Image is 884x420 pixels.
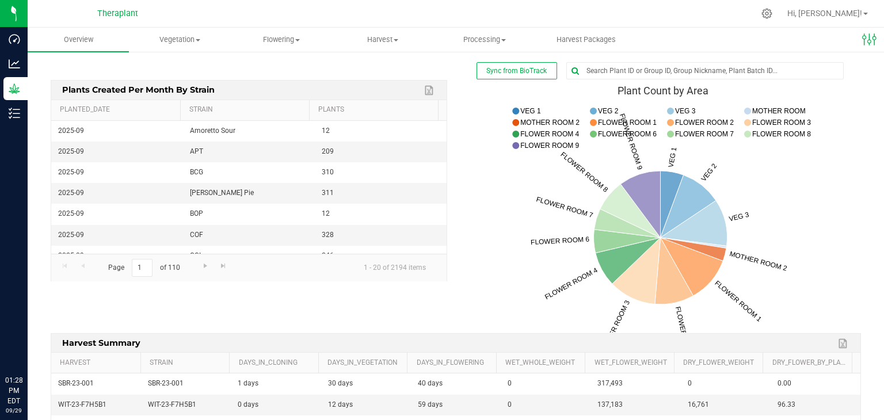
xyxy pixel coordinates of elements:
td: BCG [183,162,315,183]
td: 2025-09 [51,183,183,204]
text: VEG 2 [598,107,619,115]
a: Plants [318,105,433,114]
td: 12 [315,121,447,142]
a: Strain [150,358,225,368]
td: 137,183 [590,395,680,415]
span: 1 - 20 of 2194 items [355,259,435,276]
span: Sync from BioTrack [486,67,547,75]
td: 12 days [321,395,411,415]
text: FLOWER ROOM 4 [520,130,579,138]
td: 2025-09 [51,142,183,162]
text: FLOWER ROOM 6 [598,130,657,138]
td: [PERSON_NAME] Pie [183,183,315,204]
td: WIT-23-F7H5B1 [51,395,141,415]
text: FLOWER ROOM 1 [598,119,657,127]
a: Export to Excel [421,83,439,98]
a: Flowering [231,28,332,52]
inline-svg: Analytics [9,58,20,70]
button: Sync from BioTrack [477,62,557,79]
a: Harvest [60,358,136,368]
text: FLOWER ROOM 3 [752,119,811,127]
td: 0.00 [771,373,860,394]
text: VEG 1 [520,107,541,115]
td: APT [183,142,315,162]
span: Plants Created per Month by Strain [59,81,218,98]
a: Days_in_Flowering [417,358,492,368]
td: Amoretto Sour [183,121,315,142]
td: 96.33 [771,395,860,415]
a: Wet_Whole_Weight [505,358,581,368]
span: Harvest [333,35,433,45]
a: Processing [434,28,535,52]
td: 0 days [231,395,321,415]
td: 40 days [411,373,501,394]
span: Hi, [PERSON_NAME]! [787,9,862,18]
div: Manage settings [760,8,774,19]
span: Vegetation [129,35,230,45]
td: 30 days [321,373,411,394]
span: Page of 110 [98,259,189,277]
td: 12 [315,204,447,224]
td: 2025-09 [51,225,183,246]
a: Days_in_Vegetation [327,358,403,368]
td: 317,493 [590,373,680,394]
a: Dry_Flower_by_Plant [772,358,848,368]
text: VEG 3 [675,107,696,115]
a: Strain [189,105,304,114]
inline-svg: Inventory [9,108,20,119]
td: 59 days [411,395,501,415]
text: MOTHER ROOM [752,107,806,115]
td: WIT-23-F7H5B1 [141,395,231,415]
td: 16,761 [681,395,771,415]
td: 328 [315,225,447,246]
input: 1 [132,259,153,277]
td: 310 [315,162,447,183]
td: 2025-09 [51,121,183,142]
td: GCL [183,246,315,266]
td: SBR-23-001 [141,373,231,394]
a: Dry_Flower_Weight [683,358,759,368]
span: Overview [48,35,109,45]
a: Overview [28,28,129,52]
a: Export to Excel [835,336,852,351]
td: 0 [501,395,590,415]
p: 01:28 PM EDT [5,375,22,406]
iframe: Resource center [12,328,46,362]
a: Planted_Date [60,105,176,114]
text: FLOWER ROOM 2 [675,119,734,127]
a: Harvest [332,28,433,52]
td: 209 [315,142,447,162]
td: COF [183,225,315,246]
a: Wet_Flower_Weight [595,358,670,368]
td: SBR-23-001 [51,373,141,394]
a: Days_in_Cloning [239,358,314,368]
input: Search Plant ID or Group ID, Group Nickname, Plant Batch ID... [567,63,843,79]
inline-svg: Dashboard [9,33,20,45]
text: MOTHER ROOM 2 [520,119,580,127]
p: 09/29 [5,406,22,415]
td: 2025-09 [51,246,183,266]
td: 2025-09 [51,204,183,224]
span: Harvest Summary [59,334,144,352]
a: Go to the last page [215,259,232,274]
span: Theraplant [97,9,138,18]
span: Flowering [231,35,331,45]
inline-svg: Grow [9,83,20,94]
td: 0 [501,373,590,394]
a: Vegetation [129,28,230,52]
td: 2025-09 [51,162,183,183]
span: Harvest Packages [541,35,631,45]
td: BOP [183,204,315,224]
div: Plant Count by Area [464,85,861,97]
text: FLOWER ROOM 9 [520,142,579,150]
a: Go to the next page [197,259,214,274]
td: 246 [315,246,447,266]
text: FLOWER ROOM 7 [675,130,734,138]
span: Processing [435,35,535,45]
a: Harvest Packages [535,28,637,52]
td: 311 [315,183,447,204]
td: 1 days [231,373,321,394]
td: 0 [681,373,771,394]
text: FLOWER ROOM 8 [752,130,811,138]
